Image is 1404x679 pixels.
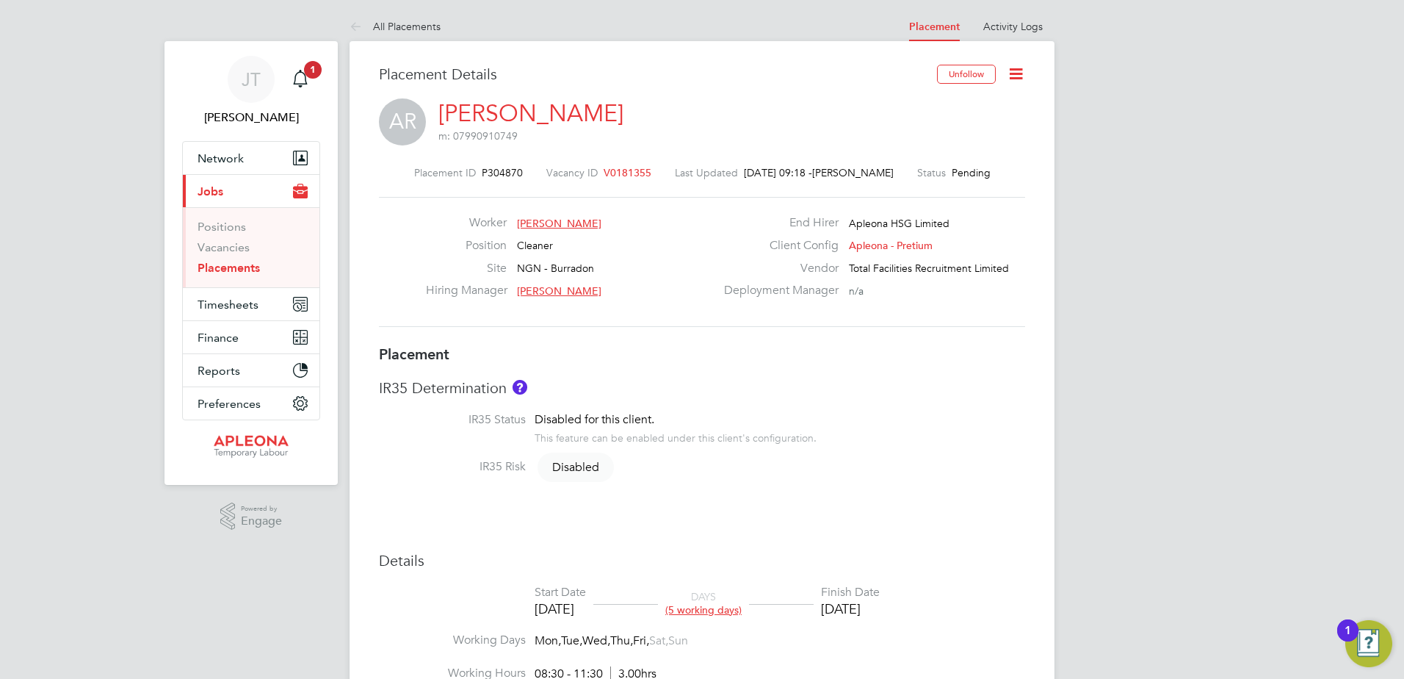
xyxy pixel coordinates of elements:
[241,503,282,515] span: Powered by
[426,238,507,254] label: Position
[183,142,319,174] button: Network
[426,215,507,231] label: Worker
[649,633,668,648] span: Sat,
[715,238,839,254] label: Client Config
[214,435,289,459] img: apleona-logo-retina.png
[821,600,880,617] div: [DATE]
[286,56,315,103] a: 1
[379,345,449,363] b: Placement
[198,240,250,254] a: Vacancies
[220,503,283,531] a: Powered byEngage
[610,633,633,648] span: Thu,
[849,217,949,230] span: Apleona HSG Limited
[535,600,586,617] div: [DATE]
[183,321,319,353] button: Finance
[242,70,261,89] span: JT
[426,261,507,276] label: Site
[198,364,240,378] span: Reports
[1345,630,1351,650] div: 1
[937,65,996,84] button: Unfollow
[198,184,223,198] span: Jobs
[849,284,864,298] span: n/a
[183,387,319,420] button: Preferences
[379,98,426,145] span: AR
[304,61,322,79] span: 1
[182,435,320,459] a: Go to home page
[426,283,507,298] label: Hiring Manager
[379,412,526,428] label: IR35 Status
[821,585,880,600] div: Finish Date
[535,633,561,648] span: Mon,
[535,428,817,445] div: This feature can be enabled under this client's configuration.
[668,633,688,648] span: Sun
[538,453,614,482] span: Disabled
[517,284,601,298] span: [PERSON_NAME]
[182,56,320,126] a: JT[PERSON_NAME]
[917,166,946,179] label: Status
[198,298,258,312] span: Timesheets
[183,207,319,287] div: Jobs
[350,20,441,33] a: All Placements
[517,262,594,275] span: NGN - Burradon
[715,283,839,298] label: Deployment Manager
[675,166,738,179] label: Last Updated
[561,633,582,648] span: Tue,
[379,633,526,648] label: Working Days
[198,220,246,234] a: Positions
[182,109,320,126] span: Julie Tante
[535,585,586,600] div: Start Date
[744,166,812,179] span: [DATE] 09:18 -
[379,551,1025,570] h3: Details
[379,378,1025,398] h3: IR35 Determination
[952,166,991,179] span: Pending
[633,633,649,648] span: Fri,
[513,380,527,395] button: About IR35
[183,175,319,207] button: Jobs
[582,633,610,648] span: Wed,
[183,288,319,320] button: Timesheets
[546,166,598,179] label: Vacancy ID
[849,262,1009,275] span: Total Facilities Recruitment Limited
[482,166,523,179] span: P304870
[414,166,476,179] label: Placement ID
[715,261,839,276] label: Vendor
[658,590,749,617] div: DAYS
[198,151,244,165] span: Network
[379,459,526,475] label: IR35 Risk
[379,65,926,84] h3: Placement Details
[183,354,319,387] button: Reports
[665,603,742,617] span: (5 working days)
[849,239,933,252] span: Apleona - Pretium
[909,21,960,33] a: Placement
[517,239,553,252] span: Cleaner
[715,215,839,231] label: End Hirer
[198,261,260,275] a: Placements
[535,412,654,427] span: Disabled for this client.
[164,41,338,485] nav: Main navigation
[241,515,282,528] span: Engage
[517,217,601,230] span: [PERSON_NAME]
[438,129,518,143] span: m: 07990910749
[604,166,651,179] span: V0181355
[812,166,894,179] span: [PERSON_NAME]
[1345,620,1392,667] button: Open Resource Center, 1 new notification
[983,20,1043,33] a: Activity Logs
[198,397,261,411] span: Preferences
[438,99,623,128] a: [PERSON_NAME]
[198,331,239,345] span: Finance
